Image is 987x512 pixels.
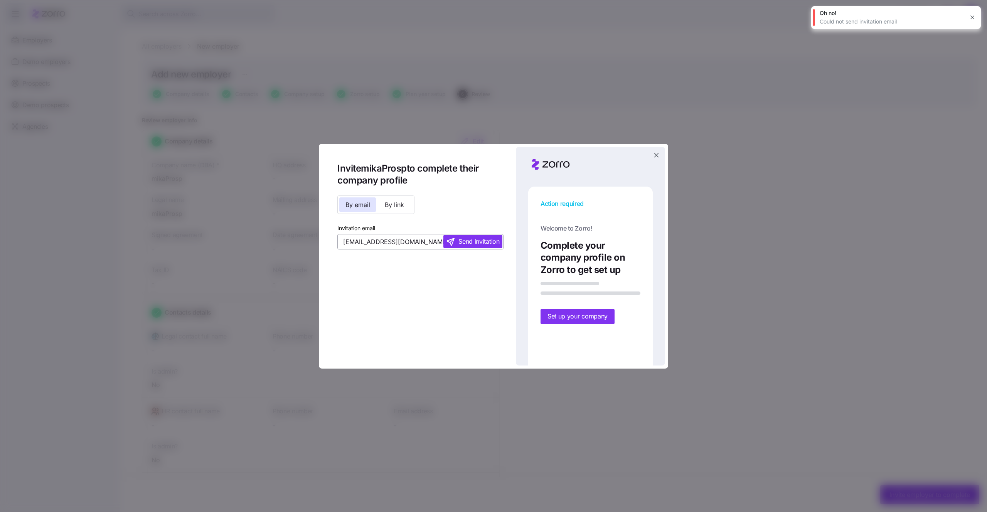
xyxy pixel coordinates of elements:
input: Add invitation email [337,234,504,249]
span: By link [385,202,404,208]
span: Send invitation [458,237,499,246]
button: Send invitation [443,235,502,248]
label: Invitation email [337,224,375,232]
div: Oh no! [820,9,964,17]
h1: Invite mikaProsp to complete their company profile [337,162,504,186]
h1: Complete your company profile on Zorro to get set up [541,239,640,276]
span: By email [345,202,370,208]
span: Action required [541,199,640,209]
div: Could not send invitation email [820,18,964,25]
span: Welcome to Zorro! [541,224,640,233]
